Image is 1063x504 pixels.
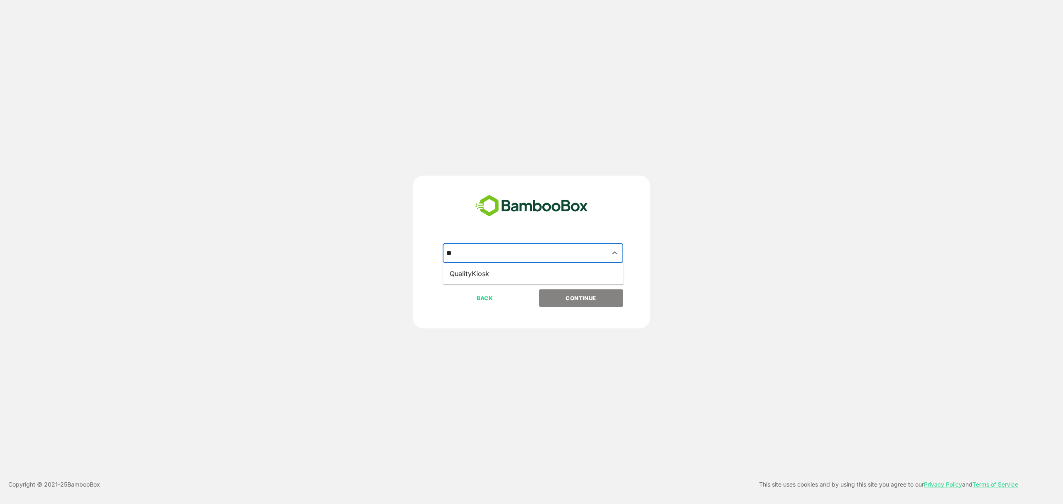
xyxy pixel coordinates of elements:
p: BACK [443,294,527,303]
button: Close [609,247,620,259]
button: CONTINUE [539,289,623,307]
p: This site uses cookies and by using this site you agree to our and [759,480,1018,489]
p: Copyright © 2021- 25 BambooBox [8,480,100,489]
button: BACK [443,289,527,307]
img: bamboobox [471,192,593,220]
a: Privacy Policy [924,481,962,488]
a: Terms of Service [972,481,1018,488]
li: QualityKiosk [443,266,624,281]
p: CONTINUE [539,294,622,303]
